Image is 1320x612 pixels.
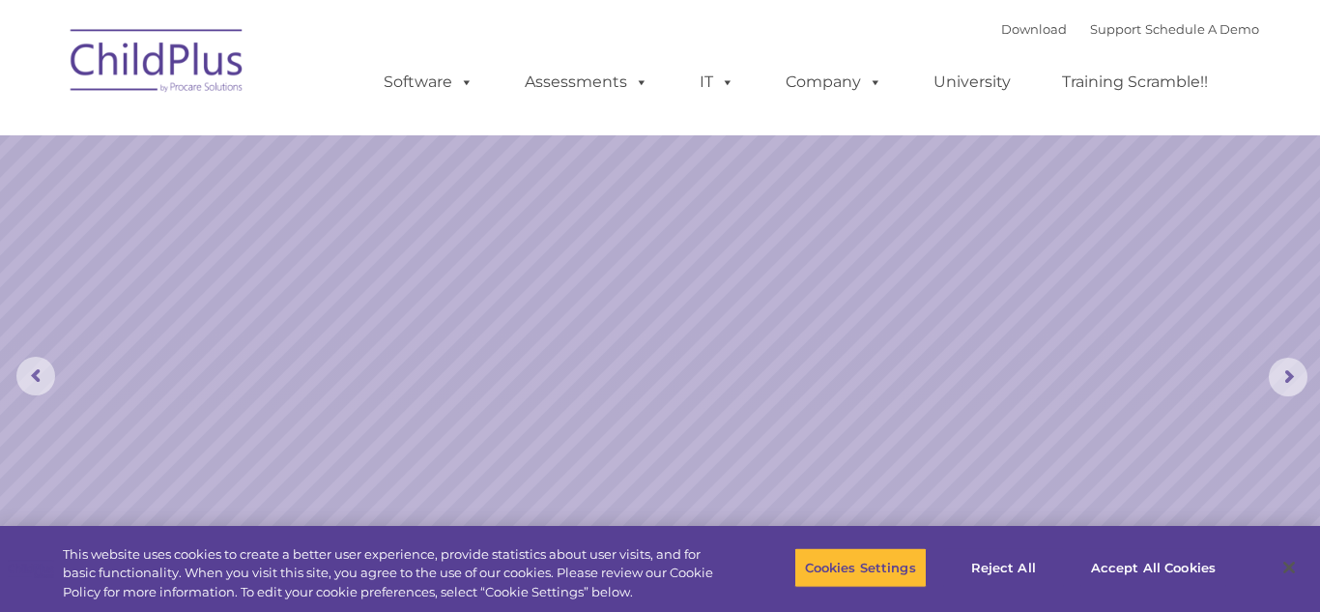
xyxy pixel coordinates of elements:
a: Training Scramble!! [1043,63,1227,102]
font: | [1001,21,1259,37]
a: Company [766,63,902,102]
a: Software [364,63,493,102]
button: Cookies Settings [794,547,927,588]
a: IT [680,63,754,102]
a: Download [1001,21,1067,37]
a: Assessments [505,63,668,102]
img: ChildPlus by Procare Solutions [61,15,254,112]
div: This website uses cookies to create a better user experience, provide statistics about user visit... [63,545,726,602]
a: University [914,63,1030,102]
button: Accept All Cookies [1080,547,1226,588]
a: Support [1090,21,1141,37]
a: Schedule A Demo [1145,21,1259,37]
button: Reject All [943,547,1064,588]
button: Close [1268,546,1310,589]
